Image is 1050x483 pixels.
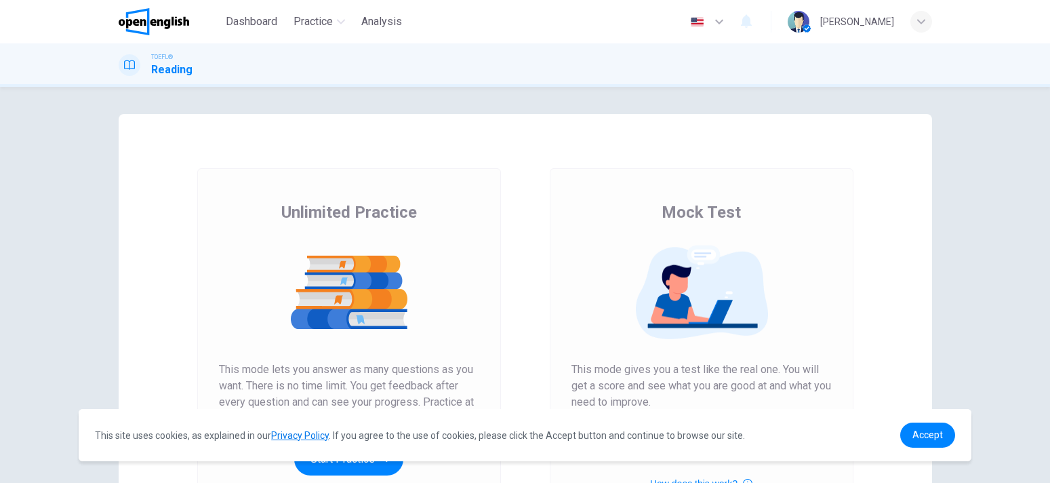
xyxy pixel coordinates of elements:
[151,52,173,62] span: TOEFL®
[79,409,971,461] div: cookieconsent
[900,423,955,448] a: dismiss cookie message
[220,9,283,34] button: Dashboard
[820,14,894,30] div: [PERSON_NAME]
[281,201,417,223] span: Unlimited Practice
[294,14,333,30] span: Practice
[271,430,329,441] a: Privacy Policy
[288,9,350,34] button: Practice
[226,14,277,30] span: Dashboard
[356,9,407,34] button: Analysis
[361,14,402,30] span: Analysis
[788,11,809,33] img: Profile picture
[119,8,221,35] a: OpenEnglish logo
[912,429,943,440] span: Accept
[95,430,745,441] span: This site uses cookies, as explained in our . If you agree to the use of cookies, please click th...
[689,17,706,27] img: en
[662,201,741,223] span: Mock Test
[571,362,832,410] span: This mode gives you a test like the real one. You will get a score and see what you are good at a...
[219,362,479,427] span: This mode lets you answer as many questions as you want. There is no time limit. You get feedback...
[151,62,193,78] h1: Reading
[119,8,190,35] img: OpenEnglish logo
